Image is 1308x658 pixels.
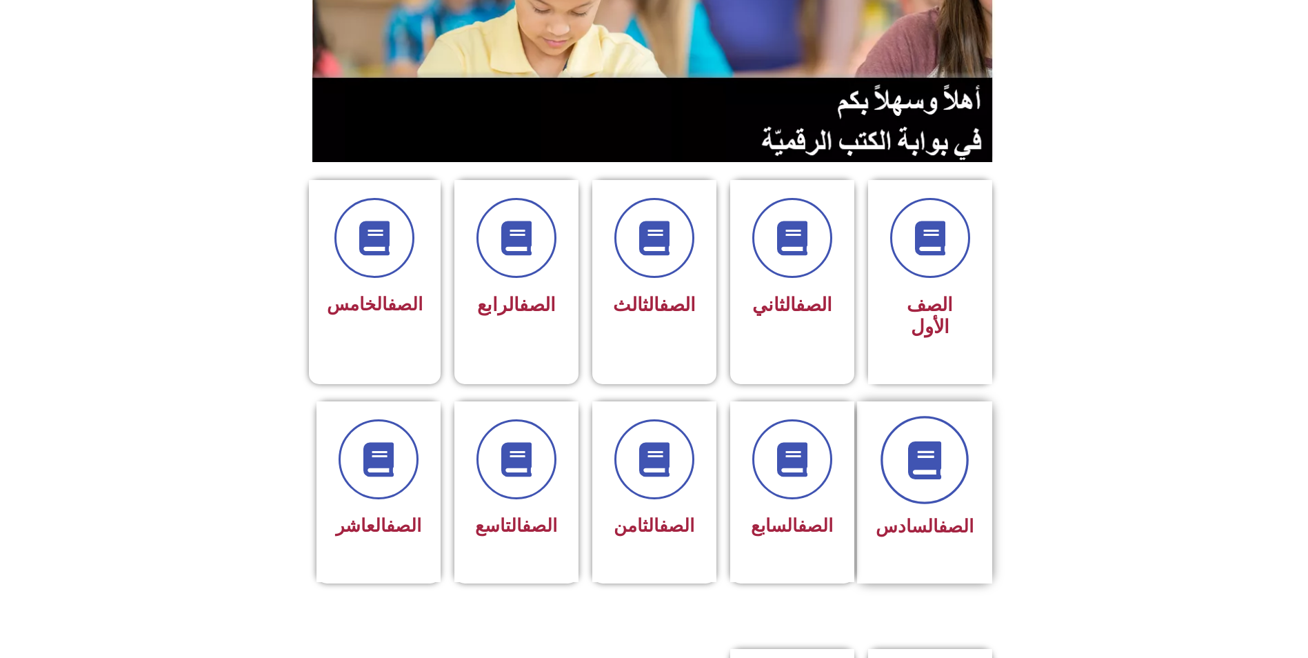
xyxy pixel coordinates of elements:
span: الثالث [613,294,696,316]
a: الصف [659,515,694,536]
a: الصف [519,294,556,316]
span: العاشر [336,515,421,536]
a: الصف [659,294,696,316]
a: الصف [938,516,974,537]
span: الصف الأول [907,294,953,338]
span: السابع [751,515,833,536]
span: الثاني [752,294,832,316]
span: التاسع [475,515,557,536]
a: الصف [388,294,423,315]
span: الثامن [614,515,694,536]
span: الرابع [477,294,556,316]
a: الصف [386,515,421,536]
a: الصف [522,515,557,536]
a: الصف [796,294,832,316]
span: السادس [876,516,974,537]
span: الخامس [327,294,423,315]
a: الصف [798,515,833,536]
